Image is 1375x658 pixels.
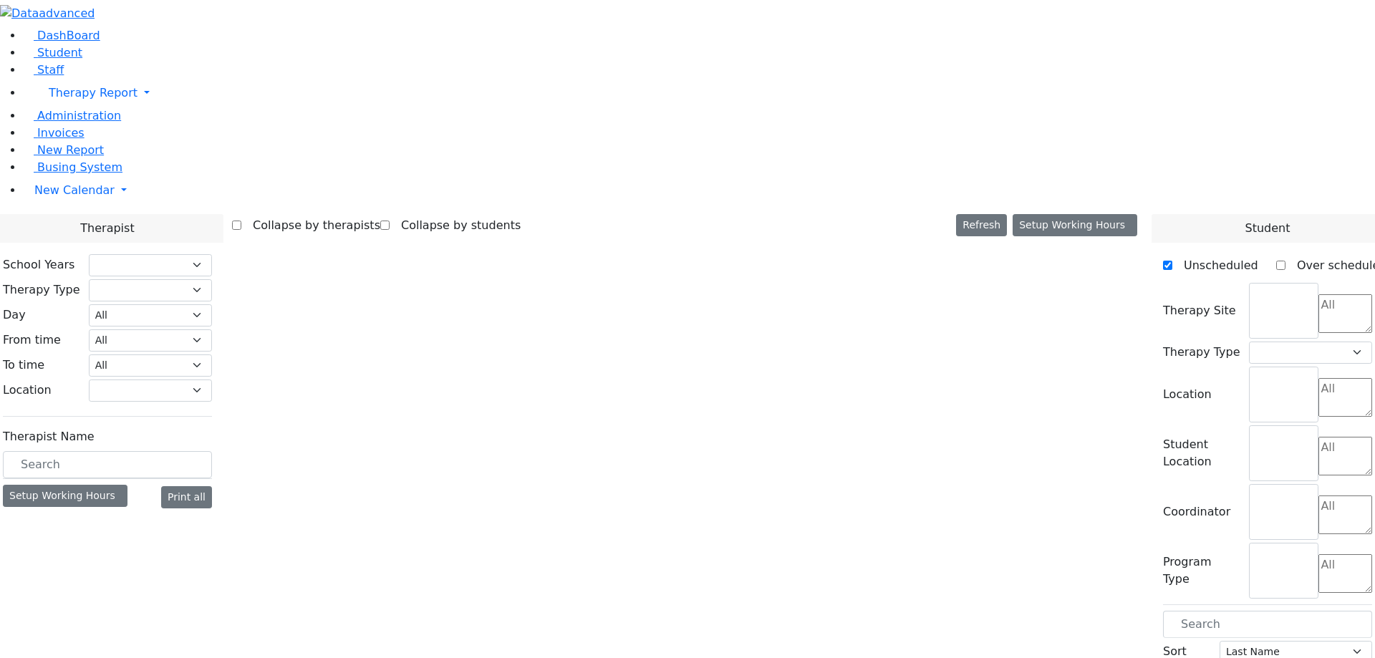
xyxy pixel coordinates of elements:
a: Busing System [23,160,122,174]
label: Therapy Site [1163,302,1236,319]
span: New Report [37,143,104,157]
label: Student Location [1163,436,1240,470]
label: Collapse by students [390,214,521,237]
label: Therapy Type [1163,344,1240,361]
span: DashBoard [37,29,100,42]
textarea: Search [1318,294,1372,333]
label: Location [3,382,52,399]
span: Student [1245,220,1290,237]
label: Location [1163,386,1212,403]
label: Unscheduled [1172,254,1258,277]
button: Setup Working Hours [1013,214,1137,236]
label: Program Type [1163,553,1240,588]
label: Collapse by therapists [241,214,380,237]
label: Therapist Name [3,428,95,445]
a: DashBoard [23,29,100,42]
a: Student [23,46,82,59]
button: Print all [161,486,212,508]
a: New Report [23,143,104,157]
a: Therapy Report [23,79,1375,107]
label: From time [3,332,61,349]
label: Therapy Type [3,281,80,299]
label: School Years [3,256,74,274]
div: Setup Working Hours [3,485,127,507]
input: Search [1163,611,1372,638]
span: Student [37,46,82,59]
textarea: Search [1318,378,1372,417]
label: Day [3,306,26,324]
textarea: Search [1318,495,1372,534]
a: New Calendar [23,176,1375,205]
textarea: Search [1318,554,1372,593]
textarea: Search [1318,437,1372,475]
a: Administration [23,109,121,122]
label: To time [3,357,44,374]
a: Invoices [23,126,85,140]
span: Therapist [80,220,134,237]
input: Search [3,451,212,478]
label: Coordinator [1163,503,1230,521]
span: Staff [37,63,64,77]
span: Therapy Report [49,86,137,100]
span: Busing System [37,160,122,174]
button: Refresh [956,214,1007,236]
span: Invoices [37,126,85,140]
span: New Calendar [34,183,115,197]
span: Administration [37,109,121,122]
a: Staff [23,63,64,77]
